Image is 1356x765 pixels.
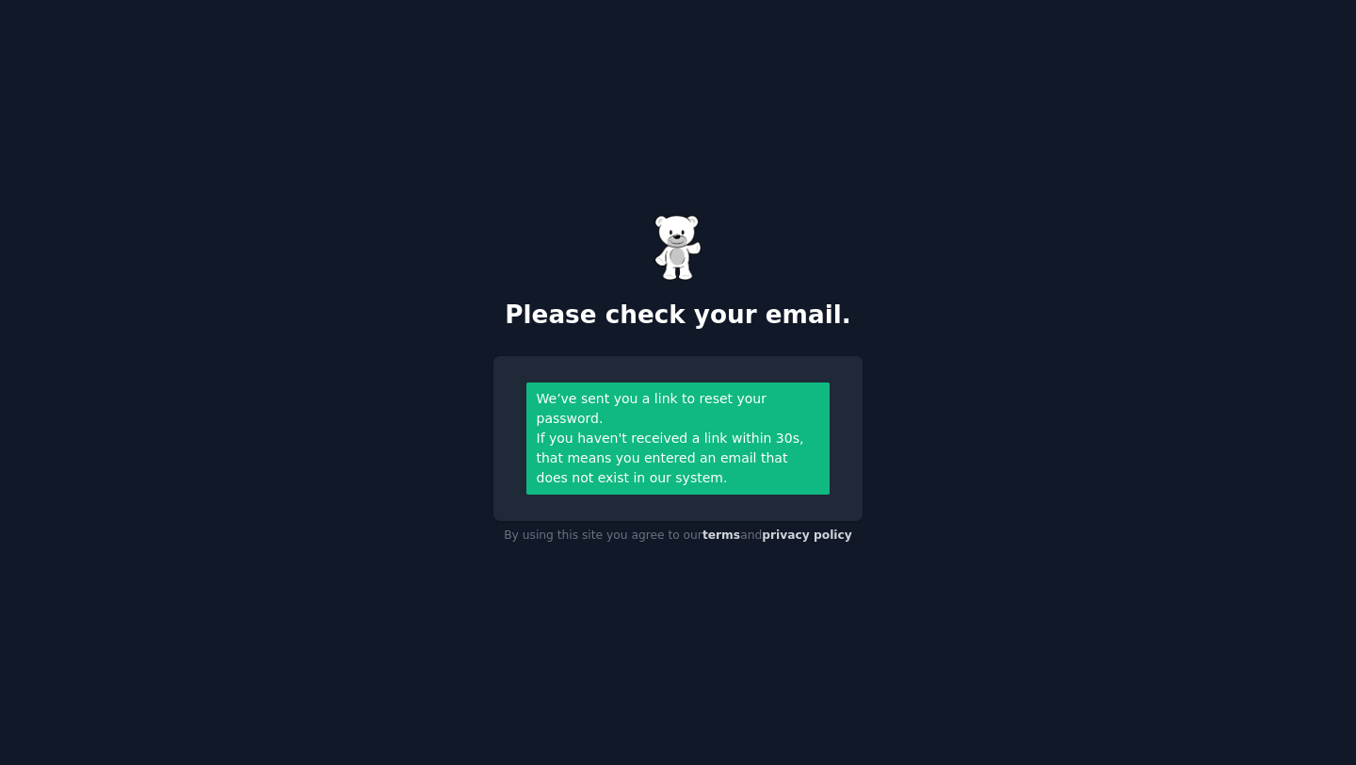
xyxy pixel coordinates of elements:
[493,521,863,551] div: By using this site you agree to our and
[537,429,820,488] div: If you haven't received a link within 30s, that means you entered an email that does not exist in...
[493,301,863,331] h2: Please check your email.
[537,389,820,429] div: We’ve sent you a link to reset your password.
[654,215,702,281] img: Gummy Bear
[762,529,852,542] a: privacy policy
[702,529,740,542] a: terms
